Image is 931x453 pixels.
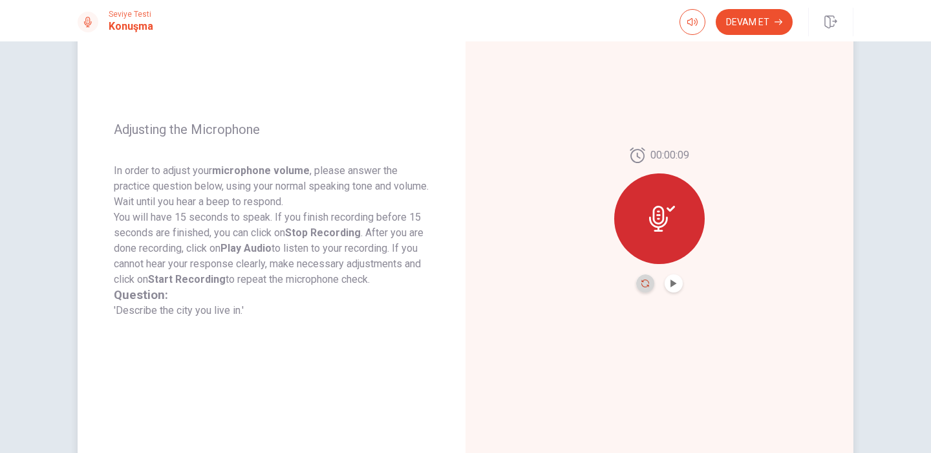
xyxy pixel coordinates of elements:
[114,163,429,210] p: In order to adjust your , please answer the practice question below, using your normal speaking t...
[220,242,272,254] strong: Play Audio
[285,226,361,239] strong: Stop Recording
[212,164,310,177] strong: microphone volume
[716,9,793,35] button: Devam Et
[114,287,429,303] h3: Question:
[114,287,429,318] div: 'Describe the city you live in.'
[636,274,654,293] button: Record Again
[665,274,683,293] button: Play Audio
[148,273,226,285] strong: Start Recording
[109,19,153,34] h1: Konuşma
[109,10,153,19] span: Seviye Testi
[114,122,429,137] span: Adjusting the Microphone
[114,210,429,287] p: You will have 15 seconds to speak. If you finish recording before 15 seconds are finished, you ca...
[650,148,689,163] span: 00:00:09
